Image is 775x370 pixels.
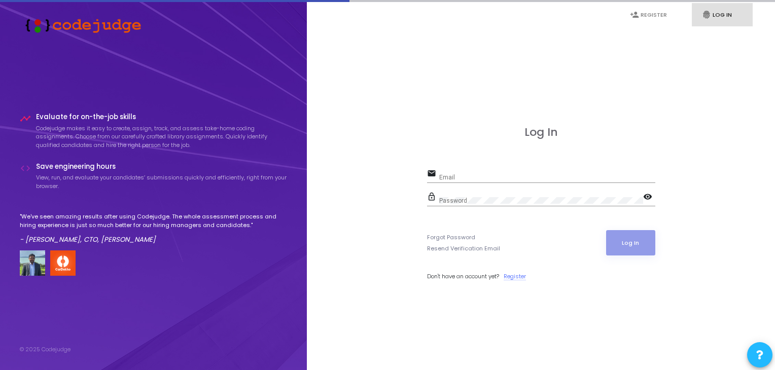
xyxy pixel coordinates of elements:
a: fingerprintLog In [692,3,753,27]
button: Log In [606,230,655,255]
mat-icon: visibility [643,192,655,204]
h4: Save engineering hours [36,163,288,171]
img: company-logo [50,250,76,276]
a: Resend Verification Email [427,244,500,253]
mat-icon: lock_outline [427,192,439,204]
p: "We've seen amazing results after using Codejudge. The whole assessment process and hiring experi... [20,212,288,229]
h4: Evaluate for on-the-job skills [36,113,288,121]
mat-icon: email [427,168,439,180]
a: Register [504,272,526,281]
a: Forgot Password [427,233,475,242]
i: person_add [630,10,639,19]
i: timeline [20,113,31,124]
em: - [PERSON_NAME], CTO, [PERSON_NAME] [20,235,156,244]
a: person_addRegister [620,3,681,27]
i: fingerprint [702,10,711,19]
span: Don't have an account yet? [427,272,499,280]
img: user image [20,250,45,276]
p: Codejudge makes it easy to create, assign, track, and assess take-home coding assignments. Choose... [36,124,288,150]
input: Email [439,174,655,181]
p: View, run, and evaluate your candidates’ submissions quickly and efficiently, right from your bro... [36,173,288,190]
h3: Log In [427,126,655,139]
i: code [20,163,31,174]
div: © 2025 Codejudge [20,345,71,354]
